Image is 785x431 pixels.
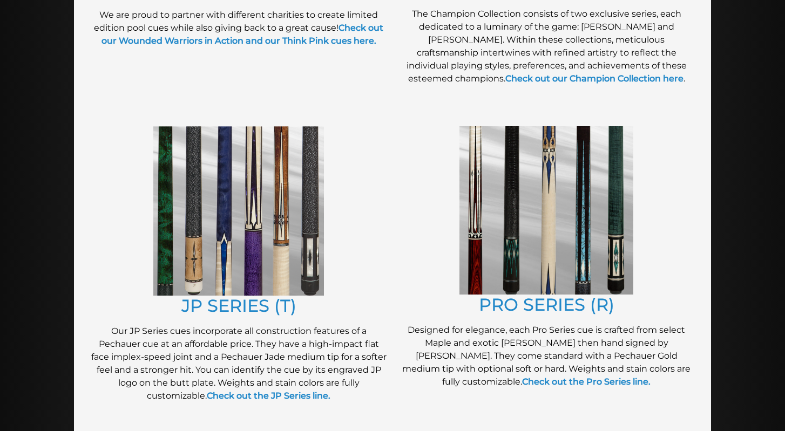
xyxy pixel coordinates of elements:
a: PRO SERIES (R) [479,294,614,315]
p: The Champion Collection consists of two exclusive series, each dedicated to a luminary of the gam... [398,8,695,85]
p: We are proud to partner with different charities to create limited edition pool cues while also g... [90,9,387,47]
p: Designed for elegance, each Pro Series cue is crafted from select Maple and exotic [PERSON_NAME] ... [398,324,695,388]
a: Check out our Champion Collection here [505,73,684,84]
a: Check out the JP Series line. [207,391,330,401]
a: JP SERIES (T) [181,295,296,316]
a: Check out the Pro Series line. [522,377,651,387]
p: Our JP Series cues incorporate all construction features of a Pechauer cue at an affordable price... [90,325,387,402]
a: Check out our Wounded Warriors in Action and our Think Pink cues here. [101,23,384,46]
